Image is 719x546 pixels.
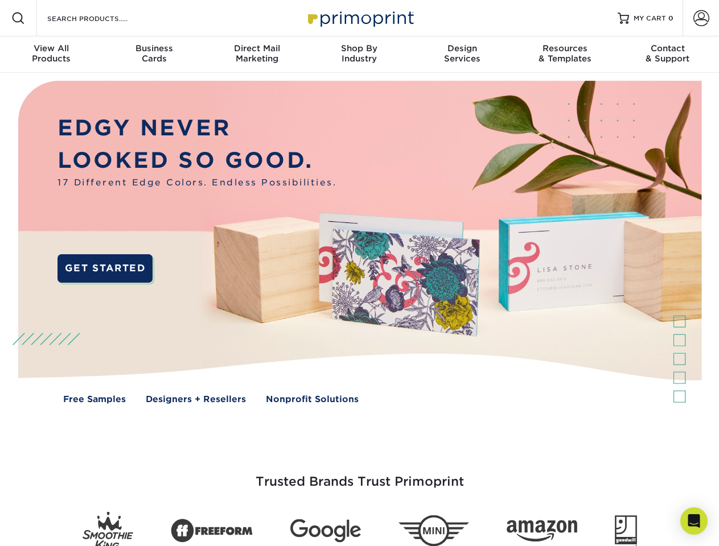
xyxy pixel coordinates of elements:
span: Contact [617,43,719,53]
div: Open Intercom Messenger [680,507,708,535]
p: EDGY NEVER [57,112,336,144]
span: 17 Different Edge Colors. Endless Possibilities. [57,176,336,189]
a: Resources& Templates [513,36,616,73]
input: SEARCH PRODUCTS..... [46,11,157,25]
a: GET STARTED [57,254,153,283]
img: Primoprint [303,6,417,30]
a: DesignServices [411,36,513,73]
div: & Support [617,43,719,64]
span: Business [102,43,205,53]
span: 0 [668,14,673,22]
span: MY CART [634,14,666,23]
a: Designers + Resellers [146,393,246,406]
div: Services [411,43,513,64]
a: Shop ByIndustry [308,36,410,73]
a: BusinessCards [102,36,205,73]
a: Contact& Support [617,36,719,73]
a: Direct MailMarketing [206,36,308,73]
span: Shop By [308,43,410,53]
img: Amazon [507,520,577,542]
img: Goodwill [615,515,637,546]
img: Google [290,519,361,543]
span: Design [411,43,513,53]
h3: Trusted Brands Trust Primoprint [27,447,693,503]
p: LOOKED SO GOOD. [57,144,336,177]
div: Marketing [206,43,308,64]
span: Resources [513,43,616,53]
div: Industry [308,43,410,64]
div: & Templates [513,43,616,64]
span: Direct Mail [206,43,308,53]
a: Free Samples [63,393,126,406]
iframe: Google Customer Reviews [3,511,97,542]
a: Nonprofit Solutions [266,393,359,406]
div: Cards [102,43,205,64]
